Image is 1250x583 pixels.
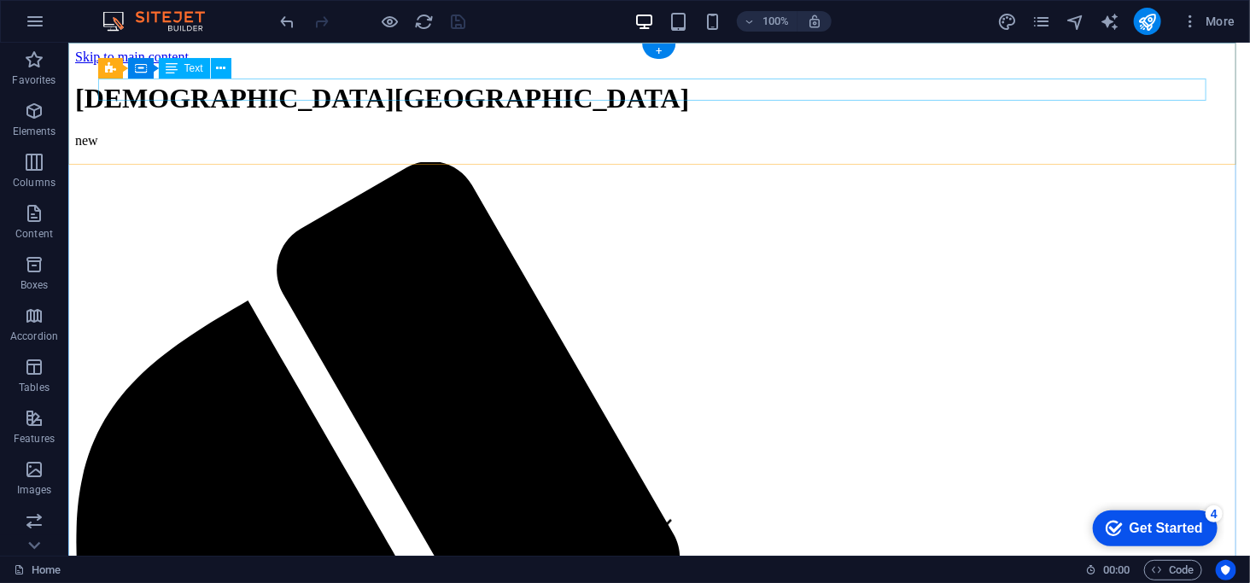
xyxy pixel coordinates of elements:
[14,432,55,446] p: Features
[1103,560,1130,580] span: 00 00
[21,534,48,548] p: Slider
[13,176,55,189] p: Columns
[20,278,49,292] p: Boxes
[1031,12,1051,32] i: Pages (Ctrl+Alt+S)
[1144,560,1202,580] button: Code
[277,11,298,32] button: undo
[278,12,298,32] i: Undo: Change text (Ctrl+Z)
[15,227,53,241] p: Content
[1031,11,1052,32] button: pages
[17,483,52,497] p: Images
[1066,11,1086,32] button: navigator
[1066,12,1085,32] i: Navigator
[1134,8,1161,35] button: publish
[807,14,822,29] i: On resize automatically adjust zoom level to fit chosen device.
[19,381,50,394] p: Tables
[50,19,124,34] div: Get Started
[1137,12,1157,32] i: Publish
[1152,560,1195,580] span: Code
[7,7,120,21] a: Skip to main content
[415,12,435,32] i: Reload page
[737,11,797,32] button: 100%
[12,73,55,87] p: Favorites
[997,11,1018,32] button: design
[1216,560,1236,580] button: Usercentrics
[642,44,675,59] div: +
[14,9,138,44] div: Get Started 4 items remaining, 20% complete
[1175,8,1242,35] button: More
[184,63,203,73] span: Text
[10,329,58,343] p: Accordion
[997,12,1017,32] i: Design (Ctrl+Alt+Y)
[1100,11,1120,32] button: text_generator
[1115,563,1118,576] span: :
[414,11,435,32] button: reload
[126,3,143,20] div: 4
[14,560,61,580] a: Click to cancel selection. Double-click to open Pages
[762,11,790,32] h6: 100%
[1085,560,1130,580] h6: Session time
[13,125,56,138] p: Elements
[1182,13,1235,30] span: More
[98,11,226,32] img: Editor Logo
[1100,12,1119,32] i: AI Writer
